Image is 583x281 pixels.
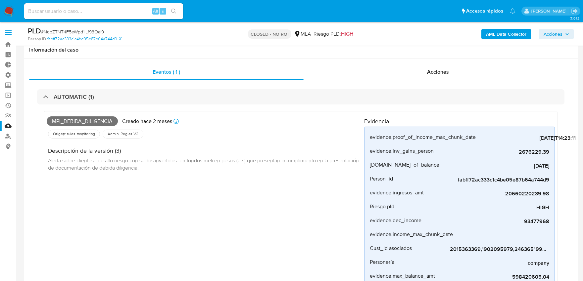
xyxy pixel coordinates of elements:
b: Person ID [28,36,46,42]
span: Eventos ( 1 ) [153,68,180,76]
span: Acciones [544,29,562,39]
h4: Descripción de la versión (3) [48,147,359,154]
span: Accesos rápidos [466,8,503,15]
button: AML Data Collector [481,29,531,39]
b: AML Data Collector [486,29,526,39]
input: Buscar usuario o caso... [24,7,183,16]
span: Mpi_debida_diligencia [47,116,118,126]
div: AUTOMATIC (1) [37,89,564,104]
span: s [162,8,164,14]
span: Alt [153,8,158,14]
button: search-icon [167,7,180,16]
p: sandra.chabay@mercadolibre.com [531,8,569,14]
a: fabff72ac333c1c4be05e87b64a744d9 [47,36,121,42]
span: Alerta sobre clientes de alto riesgo con saldos invertidos en fondos meli en pesos (ars) que pres... [48,157,360,171]
p: CLOSED - NO ROI [248,29,291,39]
a: Salir [571,8,578,15]
span: HIGH [341,30,353,38]
span: Origen: rules-monitoring [52,131,96,137]
h1: Información del caso [29,47,572,53]
span: Acciones [427,68,449,76]
span: Riesgo PLD: [314,30,353,38]
h3: AUTOMATIC (1) [54,93,94,100]
span: Admin. Reglas V2 [107,131,139,137]
div: MLA [294,30,311,38]
p: Creado hace 2 meses [122,118,172,125]
button: Acciones [539,29,574,39]
a: Notificaciones [510,8,515,14]
b: PLD [28,25,41,36]
span: # NdpZTNT4F5eWpd1lLf93OaI9 [41,28,104,35]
